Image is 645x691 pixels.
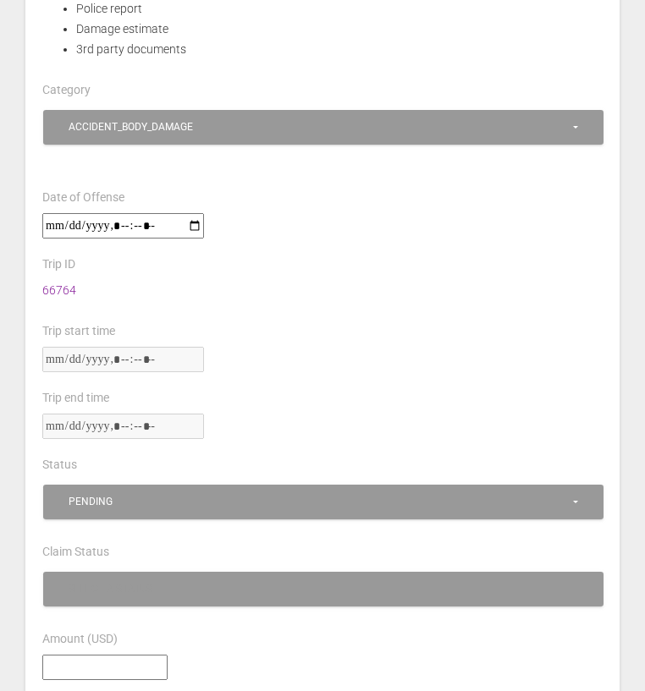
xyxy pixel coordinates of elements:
[42,457,77,474] label: Status
[76,19,603,39] li: Damage estimate
[42,189,124,206] label: Date of Offense
[69,120,571,134] div: accident_body_damage
[42,390,109,407] label: Trip end time
[43,110,604,145] button: accident_body_damage
[42,544,109,561] label: Claim Status
[76,39,603,59] li: 3rd party documents
[42,283,76,297] a: 66764
[43,485,604,519] button: pending
[43,572,604,606] button: Select a status
[42,631,118,648] label: Amount (USD)
[42,256,75,273] label: Trip ID
[69,495,571,509] div: pending
[42,323,115,340] label: Trip start time
[42,82,91,99] label: Category
[69,582,571,596] div: Select a status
